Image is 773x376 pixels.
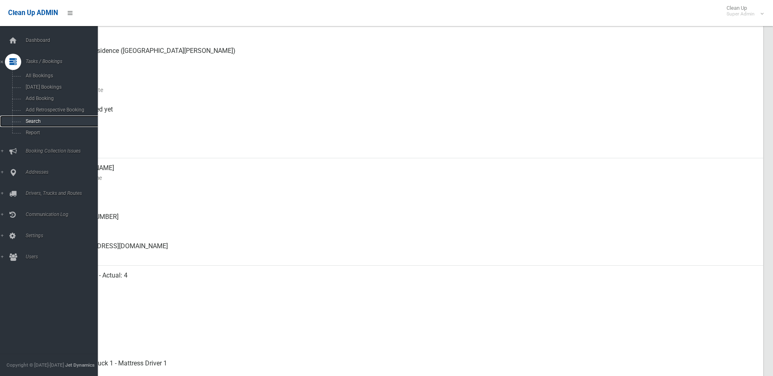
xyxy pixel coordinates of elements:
small: Oversized [65,310,757,319]
a: [EMAIL_ADDRESS][DOMAIN_NAME]Email [36,236,763,266]
div: [DATE] [65,129,757,158]
span: Dashboard [23,37,104,43]
div: Front of Residence ([GEOGRAPHIC_DATA][PERSON_NAME]) [65,41,757,70]
span: Add Retrospective Booking [23,107,97,113]
span: Report [23,130,97,136]
span: Communication Log [23,212,104,217]
div: No [65,295,757,324]
div: [PERSON_NAME] [65,158,757,188]
div: [DATE] [65,70,757,100]
small: Super Admin [727,11,755,17]
small: Mobile [65,192,757,202]
small: Contact Name [65,173,757,183]
div: [STREET_ADDRESS] [65,12,757,41]
strong: Jet Dynamics [65,362,95,368]
small: Pickup Point [65,56,757,66]
div: Not collected yet [65,100,757,129]
span: Add Booking [23,96,97,101]
span: All Bookings [23,73,97,79]
span: Drivers, Trucks and Routes [23,190,104,196]
div: Collected [65,324,757,354]
div: Mattress: 2 - Actual: 4 [65,266,757,295]
small: Items [65,280,757,290]
span: Users [23,254,104,260]
small: Zone [65,144,757,153]
small: Status [65,339,757,349]
span: Addresses [23,169,104,175]
small: Collection Date [65,85,757,95]
small: Email [65,251,757,261]
div: [EMAIL_ADDRESS][DOMAIN_NAME] [65,236,757,266]
span: Copyright © [DATE]-[DATE] [7,362,64,368]
small: Address [65,26,757,36]
span: Booking Collection Issues [23,148,104,154]
span: [DATE] Bookings [23,84,97,90]
div: [PHONE_NUMBER] [65,207,757,236]
small: Collected At [65,114,757,124]
span: Clean Up [722,5,763,17]
span: Clean Up ADMIN [8,9,58,17]
span: Tasks / Bookings [23,59,104,64]
span: Settings [23,233,104,238]
small: Landline [65,222,757,232]
span: Search [23,118,97,124]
